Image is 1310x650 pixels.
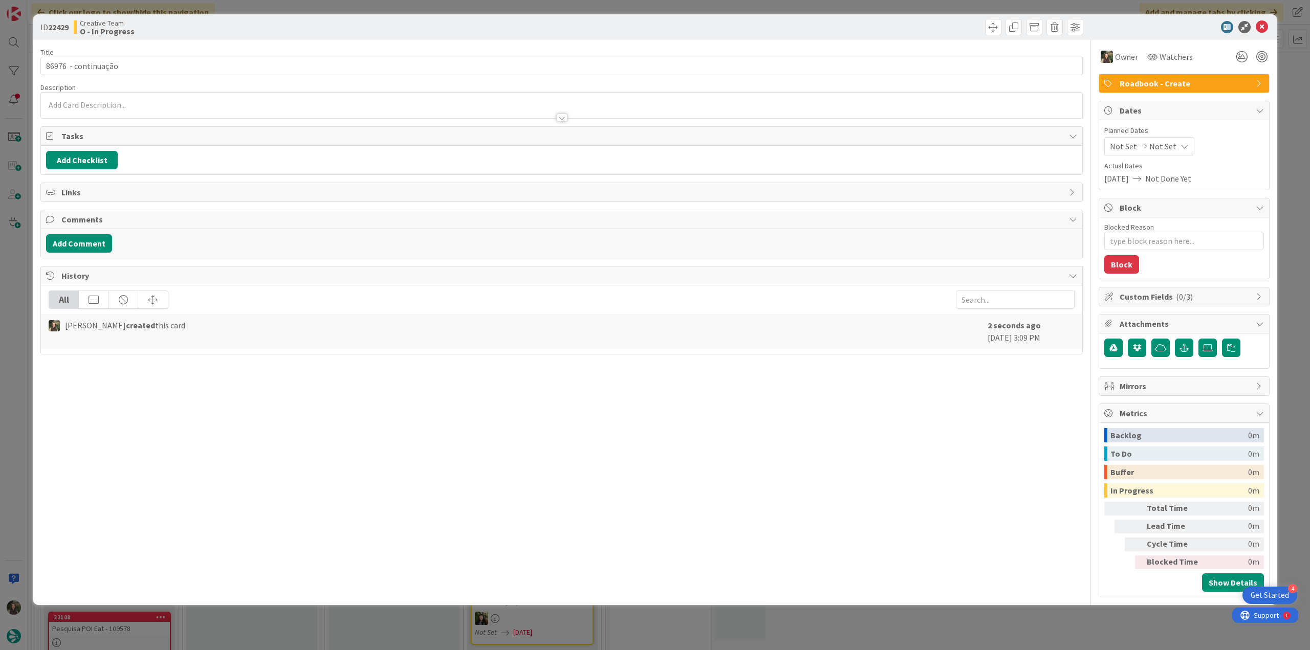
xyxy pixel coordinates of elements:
b: O - In Progress [80,27,135,35]
div: Open Get Started checklist, remaining modules: 4 [1242,587,1297,604]
label: Blocked Reason [1104,222,1154,232]
span: Planned Dates [1104,125,1264,136]
div: 0m [1248,446,1259,461]
span: Metrics [1120,407,1251,419]
span: Block [1120,201,1251,214]
span: Attachments [1120,318,1251,330]
span: Links [61,186,1064,198]
div: To Do [1110,446,1248,461]
div: 0m [1207,520,1259,533]
div: 0m [1207,537,1259,551]
div: 0m [1207,502,1259,515]
div: 0m [1248,428,1259,442]
input: type card name here... [40,57,1083,75]
div: All [49,291,79,308]
div: 0m [1248,483,1259,498]
span: History [61,270,1064,282]
span: Tasks [61,130,1064,142]
div: Get Started [1251,590,1289,600]
span: [DATE] [1104,172,1129,185]
span: [PERSON_NAME] this card [65,319,185,331]
div: Cycle Time [1147,537,1203,551]
span: Dates [1120,104,1251,117]
div: In Progress [1110,483,1248,498]
span: Not Set [1110,140,1137,152]
span: Owner [1115,51,1138,63]
div: Total Time [1147,502,1203,515]
span: Watchers [1160,51,1193,63]
img: IG [49,320,60,331]
span: Comments [61,213,1064,226]
span: Mirrors [1120,380,1251,392]
span: Description [40,83,76,92]
div: Buffer [1110,465,1248,479]
span: Creative Team [80,19,135,27]
span: ID [40,21,69,33]
button: Add Checklist [46,151,118,169]
span: ( 0/3 ) [1176,292,1193,302]
div: 0m [1248,465,1259,479]
div: 1 [53,4,56,12]
label: Title [40,48,54,57]
span: Support [21,2,47,14]
span: Custom Fields [1120,290,1251,303]
div: [DATE] 3:09 PM [988,319,1075,344]
span: Actual Dates [1104,161,1264,171]
div: 4 [1288,584,1297,593]
span: Not Done Yet [1145,172,1191,185]
div: Blocked Time [1147,555,1203,569]
input: Search... [956,290,1075,309]
b: 2 seconds ago [988,320,1041,330]
img: IG [1101,51,1113,63]
button: Add Comment [46,234,112,253]
button: Block [1104,255,1139,274]
b: 22429 [48,22,69,32]
div: 0m [1207,555,1259,569]
div: Backlog [1110,428,1248,442]
button: Show Details [1202,573,1264,592]
span: Not Set [1149,140,1176,152]
span: Roadbook - Create [1120,77,1251,89]
div: Lead Time [1147,520,1203,533]
b: created [126,320,155,330]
